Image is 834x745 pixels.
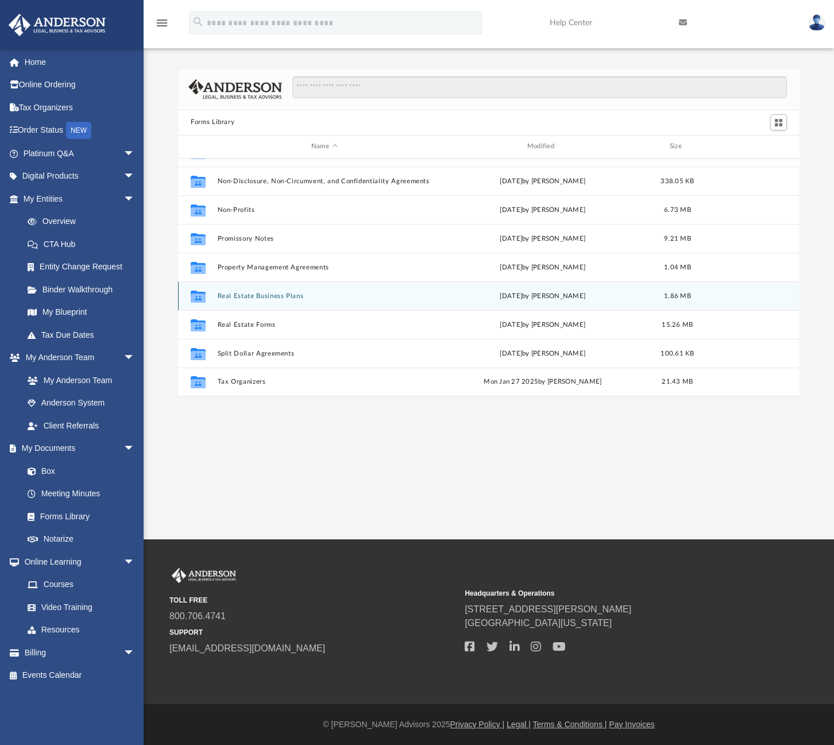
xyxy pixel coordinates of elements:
a: menu [155,22,169,30]
a: Online Learningarrow_drop_down [8,550,146,573]
div: [DATE] by [PERSON_NAME] [436,262,650,272]
div: id [705,141,786,152]
a: CTA Hub [16,233,152,256]
a: Notarize [16,528,146,551]
span: 338.05 KB [661,177,694,184]
a: Forms Library [16,505,141,528]
button: Forms Library [191,117,234,128]
span: 1.86 MB [664,292,691,299]
div: © [PERSON_NAME] Advisors 2025 [144,719,834,731]
div: grid [178,159,800,396]
span: 15.26 MB [662,321,693,327]
a: Entity Change Request [16,256,152,279]
a: My Anderson Team [16,369,141,392]
div: [DATE] by [PERSON_NAME] [436,176,650,186]
span: arrow_drop_down [123,142,146,165]
button: Switch to Grid View [770,114,787,130]
a: Tax Due Dates [16,323,152,346]
a: [EMAIL_ADDRESS][DOMAIN_NAME] [169,643,325,653]
button: Non-Profits [218,206,431,214]
a: Video Training [16,596,141,619]
a: Platinum Q&Aarrow_drop_down [8,142,152,165]
div: Modified [436,141,650,152]
img: Anderson Advisors Platinum Portal [5,14,109,36]
button: Tax Organizers [218,378,431,385]
div: [DATE] by [PERSON_NAME] [436,291,650,301]
button: Real Estate Business Plans [218,292,431,300]
a: Binder Walkthrough [16,278,152,301]
span: arrow_drop_down [123,437,146,461]
span: 100.61 KB [661,350,694,356]
a: Meeting Minutes [16,482,146,505]
a: My Entitiesarrow_drop_down [8,187,152,210]
img: User Pic [808,14,825,31]
button: Real Estate Forms [218,321,431,329]
div: [DATE] by [PERSON_NAME] [436,233,650,244]
a: Box [16,460,141,482]
div: [DATE] by [PERSON_NAME] [436,204,650,215]
a: Terms & Conditions | [533,720,607,729]
i: search [192,16,204,28]
span: 21.43 MB [662,379,693,385]
span: 9.21 MB [664,235,691,241]
span: arrow_drop_down [123,346,146,370]
small: TOLL FREE [169,595,457,605]
span: arrow_drop_down [123,165,146,188]
span: arrow_drop_down [123,550,146,574]
div: Name [217,141,431,152]
img: Anderson Advisors Platinum Portal [169,568,238,583]
a: Digital Productsarrow_drop_down [8,165,152,188]
small: SUPPORT [169,627,457,638]
a: Pay Invoices [609,720,654,729]
a: Resources [16,619,146,642]
a: Privacy Policy | [450,720,505,729]
small: Headquarters & Operations [465,588,752,599]
div: [DATE] by [PERSON_NAME] [436,348,650,358]
span: arrow_drop_down [123,641,146,665]
a: Tax Organizers [8,96,152,119]
div: id [183,141,212,152]
a: Billingarrow_drop_down [8,641,152,664]
a: Legal | [507,720,531,729]
span: 1.04 MB [664,264,691,270]
div: NEW [66,122,91,139]
div: [DATE] by [PERSON_NAME] [436,319,650,330]
a: Home [8,51,152,74]
a: Order StatusNEW [8,119,152,142]
button: Promissory Notes [218,235,431,242]
a: Anderson System [16,392,146,415]
a: My Anderson Teamarrow_drop_down [8,346,146,369]
button: Non-Disclosure, Non-Circumvent, and Confidentiality Agreements [218,177,431,185]
button: Property Management Agreements [218,264,431,271]
i: menu [155,16,169,30]
a: My Blueprint [16,301,146,324]
a: Client Referrals [16,414,146,437]
a: Overview [16,210,152,233]
a: Courses [16,573,146,596]
div: Size [655,141,701,152]
input: Search files and folders [292,76,787,98]
a: [STREET_ADDRESS][PERSON_NAME] [465,604,631,614]
a: Online Ordering [8,74,152,96]
div: Mon Jan 27 2025 by [PERSON_NAME] [436,377,650,387]
a: [GEOGRAPHIC_DATA][US_STATE] [465,618,612,628]
a: Events Calendar [8,664,152,687]
span: 6.73 MB [664,206,691,213]
a: 800.706.4741 [169,611,226,621]
span: arrow_drop_down [123,187,146,211]
a: My Documentsarrow_drop_down [8,437,146,460]
button: Split Dollar Agreements [218,350,431,357]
